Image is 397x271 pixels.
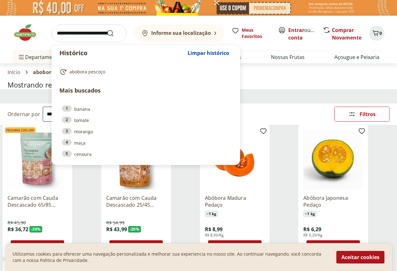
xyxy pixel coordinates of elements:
[208,240,262,253] button: Adicionar
[348,110,356,118] svg: Abrir Filtros
[379,30,382,36] span: 0
[288,26,316,41] span: ou
[288,27,323,41] a: Criar conta
[334,53,379,61] a: Açougue e Peixaria
[109,240,163,253] button: Adicionar
[59,49,185,57] p: Histórico
[128,226,141,232] span: - 20 %
[62,105,230,112] a: 1banana
[8,111,40,118] label: Ordernar por
[33,69,76,75] span: abobora pescoço
[151,29,211,36] b: Informe sua localização
[334,107,389,122] button: Filtros
[8,81,389,89] h1: Mostrando resultados para:
[360,112,376,117] span: Filtros
[288,27,304,34] a: Entrar
[232,27,271,40] a: Meus Favoritos
[336,251,384,263] button: Aceitar cookies
[62,105,72,112] div: 1
[188,50,229,56] span: Limpar histórico
[62,128,230,135] a: 3morango
[62,117,230,124] a: 2tomate
[332,27,361,41] a: Comprar Novamente
[62,151,230,157] a: 5cenoura
[62,139,230,146] a: 4maça
[13,23,44,42] img: Hortifruti
[30,226,42,232] span: - 20 %
[11,240,64,253] button: Adicionar
[13,251,329,263] p: Utilizamos cookies para oferecer uma navegação personalizada e melhorar sua experiencia no nosso ...
[205,194,265,208] a: Abóbora Madura Pedaço
[185,45,232,61] button: Limpar histórico
[271,53,305,61] a: Nossas Frutas
[8,130,67,189] img: Camarão com Cauda Descascado 65/85 Congelado IE Pescados 300g
[106,220,124,226] span: R$ 54,99
[18,50,63,65] span: Departamentos
[205,233,224,238] span: R$ 8,99/Kg
[106,194,166,208] a: Camarão com Cauda Descascado 25/45 Congelado IE Pescados 300g
[5,127,36,133] span: Peixaria 20% OFF
[8,69,20,75] a: Início
[242,27,271,40] span: Meus Favoritos
[107,29,122,37] button: Submit Search
[303,233,323,238] span: R$ 6,29/Kg
[59,68,230,76] a: abobora pescoço
[62,151,72,157] div: 5
[205,211,218,217] span: ~ 1 kg
[69,69,105,75] span: abobora pescoço
[306,240,360,253] button: Adicionar
[59,86,232,95] p: Mais buscados
[369,26,384,41] button: Carrinho
[18,50,25,65] button: Menu
[205,226,223,233] span: R$ 8,99
[303,130,363,189] img: Abóbora Japonesa Pedaço
[62,139,72,146] div: 4
[8,220,26,226] span: R$ 45,90
[303,194,363,208] a: Abóbora Japonesa Pedaço
[62,117,72,123] div: 2
[106,226,127,233] span: R$ 43,99
[303,226,321,233] span: R$ 6,29
[134,24,224,42] button: Informe sua localização
[8,194,67,208] a: Camarão com Cauda Descascado 65/85 Congelado IE Pescados 300g
[8,226,28,233] span: R$ 36,72
[303,211,317,217] span: ~ 1 kg
[62,128,72,134] div: 3
[52,24,127,42] input: search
